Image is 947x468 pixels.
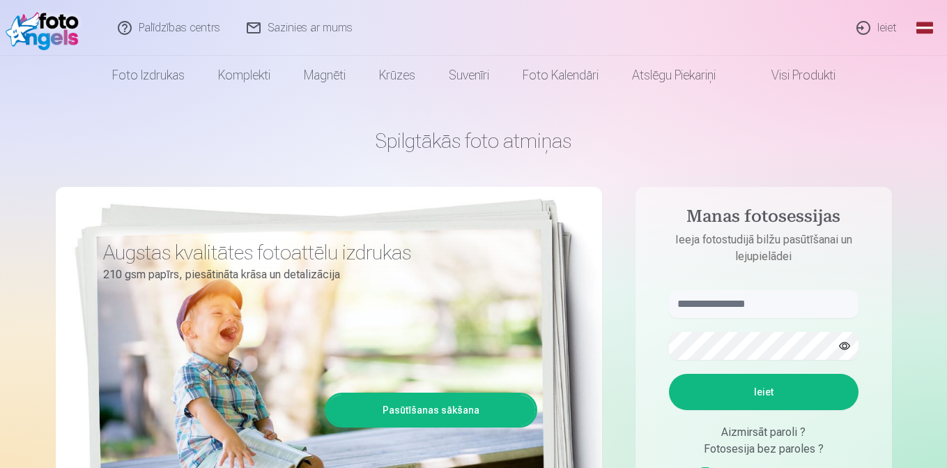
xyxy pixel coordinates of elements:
[732,56,852,95] a: Visi produkti
[6,6,86,50] img: /fa1
[95,56,201,95] a: Foto izdrukas
[432,56,506,95] a: Suvenīri
[362,56,432,95] a: Krūzes
[669,441,859,458] div: Fotosesija bez paroles ?
[327,395,535,425] a: Pasūtīšanas sākšana
[669,374,859,410] button: Ieiet
[287,56,362,95] a: Magnēti
[655,232,872,265] p: Ieeja fotostudijā bilžu pasūtīšanai un lejupielādei
[669,424,859,441] div: Aizmirsāt paroli ?
[615,56,732,95] a: Atslēgu piekariņi
[655,206,872,232] h4: Manas fotosessijas
[506,56,615,95] a: Foto kalendāri
[201,56,287,95] a: Komplekti
[103,240,527,265] h3: Augstas kvalitātes fotoattēlu izdrukas
[56,128,892,153] h1: Spilgtākās foto atmiņas
[103,265,527,285] p: 210 gsm papīrs, piesātināta krāsa un detalizācija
